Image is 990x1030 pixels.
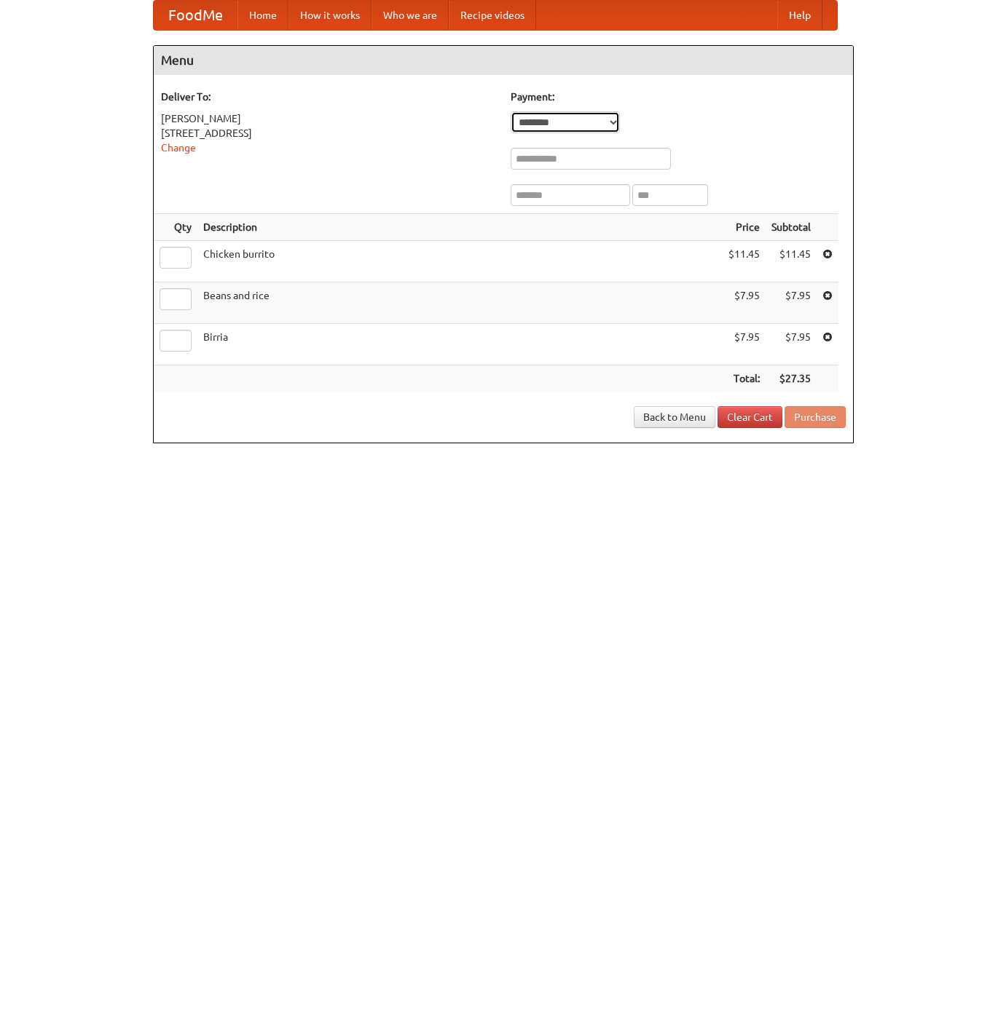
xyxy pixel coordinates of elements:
td: $11.45 [766,241,817,282]
th: Description [197,214,723,241]
a: Help [777,1,822,30]
h4: Menu [154,46,853,75]
a: Clear Cart [718,406,782,428]
td: $7.95 [723,282,766,324]
a: Who we are [372,1,449,30]
th: Price [723,214,766,241]
a: Home [237,1,288,30]
td: $7.95 [723,324,766,365]
td: $11.45 [723,241,766,282]
div: [PERSON_NAME] [161,111,496,126]
a: Back to Menu [634,406,715,428]
th: Total: [723,365,766,392]
th: Subtotal [766,214,817,241]
h5: Deliver To: [161,90,496,104]
div: [STREET_ADDRESS] [161,126,496,140]
td: Chicken burrito [197,241,723,282]
td: Beans and rice [197,282,723,324]
h5: Payment: [511,90,846,104]
th: $27.35 [766,365,817,392]
th: Qty [154,214,197,241]
button: Purchase [785,406,846,428]
a: How it works [288,1,372,30]
td: $7.95 [766,282,817,324]
td: $7.95 [766,324,817,365]
a: FoodMe [154,1,237,30]
td: Birria [197,324,723,365]
a: Recipe videos [449,1,536,30]
a: Change [161,142,196,154]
